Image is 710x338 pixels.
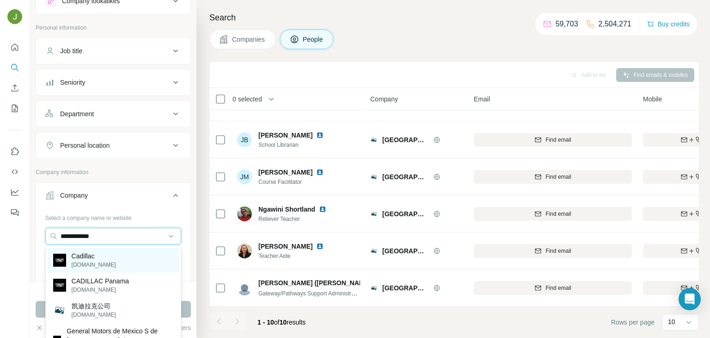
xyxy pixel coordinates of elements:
button: Enrich CSV [7,80,22,96]
button: Seniority [36,71,190,94]
img: Logo of Huntly College [370,210,378,218]
button: Find email [474,244,632,258]
button: Find email [474,170,632,184]
span: Mobile [643,94,662,104]
span: Teacher Aide [258,252,335,260]
div: Select a company name or website [45,210,181,222]
img: Avatar [7,9,22,24]
button: Feedback [7,204,22,221]
p: 凯迪拉克公司 [72,301,116,311]
img: LinkedIn logo [316,131,324,139]
span: [GEOGRAPHIC_DATA] [382,172,428,182]
div: Open Intercom Messenger [679,288,701,310]
button: Clear [36,323,62,332]
span: 10 [280,319,287,326]
span: Find email [545,210,571,218]
img: Avatar [237,244,252,258]
span: 0 selected [233,94,262,104]
img: LinkedIn logo [316,169,324,176]
div: Seniority [60,78,85,87]
button: Search [7,59,22,76]
span: Company [370,94,398,104]
span: Reliever Teacher [258,215,337,223]
span: Course Facilitator [258,178,335,186]
span: School Librarian [258,141,335,149]
div: Personal location [60,141,110,150]
img: Logo of Huntly College [370,136,378,144]
img: Logo of Huntly College [370,247,378,255]
h4: Search [209,11,699,24]
p: Company information [36,168,191,176]
span: of [274,319,280,326]
button: Use Surfe API [7,163,22,180]
span: Find email [545,284,571,292]
img: LinkedIn logo [319,206,326,213]
button: Buy credits [647,18,690,31]
p: [DOMAIN_NAME] [72,311,116,319]
button: Use Surfe on LinkedIn [7,143,22,160]
span: Find email [545,136,571,144]
p: [DOMAIN_NAME] [72,261,116,269]
span: [GEOGRAPHIC_DATA] [382,246,428,256]
button: Dashboard [7,184,22,200]
span: results [257,319,306,326]
button: Find email [474,281,632,295]
span: [PERSON_NAME] [258,168,312,177]
span: Find email [545,173,571,181]
span: [GEOGRAPHIC_DATA] [382,135,428,144]
img: Logo of Huntly College [370,284,378,292]
div: Job title [60,46,82,56]
span: People [303,35,324,44]
button: Find email [474,207,632,221]
img: Avatar [237,207,252,221]
span: Ngawini Shortland [258,205,315,214]
p: 59,703 [556,19,578,30]
button: Company [36,184,190,210]
button: My lists [7,100,22,117]
span: [PERSON_NAME] [258,131,312,140]
span: [GEOGRAPHIC_DATA] [382,283,428,293]
button: Personal location [36,134,190,156]
span: Email [474,94,490,104]
p: Personal information [36,24,191,32]
span: [GEOGRAPHIC_DATA] [382,209,428,219]
button: Quick start [7,39,22,56]
button: Find email [474,133,632,147]
img: Avatar [237,281,252,295]
button: Department [36,103,190,125]
span: 1 - 10 [257,319,274,326]
button: Job title [36,40,190,62]
span: Find email [545,247,571,255]
span: [PERSON_NAME] [258,242,312,251]
p: CADILLAC Panama [72,276,129,286]
img: 凯迪拉克公司 [53,304,66,317]
div: JM [237,169,252,184]
img: LinkedIn logo [316,243,324,250]
span: Companies [232,35,266,44]
span: Rows per page [611,318,655,327]
div: Department [60,109,94,119]
p: [DOMAIN_NAME] [72,286,129,294]
span: Gateway/Pathways Support Administrator [258,289,361,297]
p: 10 [668,317,675,326]
p: Cadillac [72,251,116,261]
div: Company [60,191,88,200]
p: 2,504,271 [599,19,631,30]
div: JB [237,132,252,147]
img: CADILLAC Panama [53,279,66,292]
span: [PERSON_NAME] ([PERSON_NAME] [258,278,371,288]
img: Logo of Huntly College [370,173,378,181]
img: Cadillac [53,254,66,267]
